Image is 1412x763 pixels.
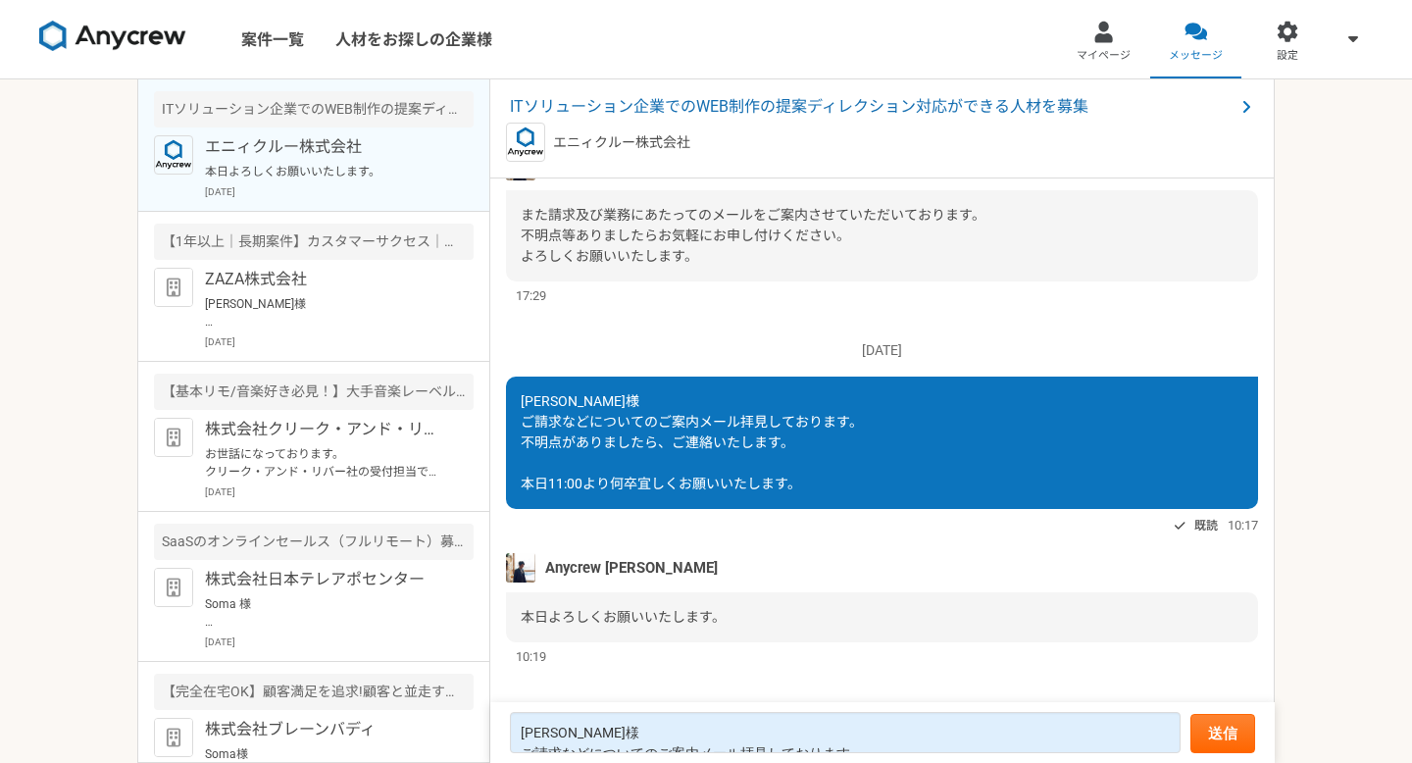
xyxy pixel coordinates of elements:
p: エニィクルー株式会社 [553,132,690,153]
span: 10:17 [1228,516,1258,534]
p: [DATE] [205,484,474,499]
span: [PERSON_NAME]様 ご請求などについてのご案内メール拝見しております。 不明点がありましたら、ご連絡いたします。 本日11:00より何卒宜しくお願いいたします。 [521,393,863,491]
span: また請求及び業務にあたってのメールをご案内させていただいております。 不明点等ありましたらお気軽にお申し付けください。 よろしくお願いいたします。 [521,207,985,264]
span: 設定 [1277,48,1298,64]
img: default_org_logo-42cde973f59100197ec2c8e796e4974ac8490bb5b08a0eb061ff975e4574aa76.png [154,268,193,307]
span: 10:19 [516,647,546,666]
span: ITソリューション企業でのWEB制作の提案ディレクション対応ができる人材を募集 [510,95,1235,119]
div: ITソリューション企業でのWEB制作の提案ディレクション対応ができる人材を募集 [154,91,474,127]
button: 送信 [1190,714,1255,753]
img: 8DqYSo04kwAAAAASUVORK5CYII= [39,21,186,52]
img: default_org_logo-42cde973f59100197ec2c8e796e4974ac8490bb5b08a0eb061ff975e4574aa76.png [154,718,193,757]
p: [DATE] [205,635,474,649]
div: SaaSのオンラインセールス（フルリモート）募集 [154,524,474,560]
span: メッセージ [1169,48,1223,64]
div: 【完全在宅OK】顧客満足を追求!顧客と並走するCS募集! [154,674,474,710]
img: logo_text_blue_01.png [154,135,193,175]
div: 【基本リモ/音楽好き必見！】大手音楽レーベルの映像マスター進行管理オペレーター [154,374,474,410]
img: tomoya_yamashita.jpeg [506,553,535,583]
p: 株式会社日本テレアポセンター [205,568,447,591]
p: 本日よろしくお願いいたします。 [205,163,447,180]
p: [DATE] [205,184,474,199]
p: お世話になっております。 クリーク・アンド・リバー社の受付担当です。 この度は弊社案件にご応募頂き誠にありがとうございます。 ご応募内容をもとに検討をさせて頂きましたが、 誠に残念ではございます... [205,445,447,481]
span: 17:29 [516,286,546,305]
img: default_org_logo-42cde973f59100197ec2c8e796e4974ac8490bb5b08a0eb061ff975e4574aa76.png [154,418,193,457]
img: default_org_logo-42cde973f59100197ec2c8e796e4974ac8490bb5b08a0eb061ff975e4574aa76.png [154,568,193,607]
p: ZAZA株式会社 [205,268,447,291]
span: Anycrew [PERSON_NAME] [545,557,718,579]
p: 株式会社ブレーンバディ [205,718,447,741]
span: マイページ [1077,48,1131,64]
p: [PERSON_NAME]様 ご確認とご対応いただきありがとうございます。 それでは、本日13:00より宜しくお願いいたします。 [205,295,447,331]
p: 株式会社クリーク・アンド・リバー社 [205,418,447,441]
p: [DATE] [205,334,474,349]
div: 【1年以上｜長期案件】カスタマーサクセス｜法人営業経験1年〜｜フルリモ◎ [154,224,474,260]
span: 本日よろしくお願いいたします。 [521,609,726,625]
p: [DATE] [506,340,1258,361]
img: logo_text_blue_01.png [506,123,545,162]
p: Soma 様 お世話になっております。 ご対応いただきありがとうございます。 面談はtimerexよりお送りしておりますGoogle meetのURLからご入室ください。 当日はどうぞよろしくお... [205,595,447,631]
p: エニィクルー株式会社 [205,135,447,159]
span: 既読 [1194,514,1218,537]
